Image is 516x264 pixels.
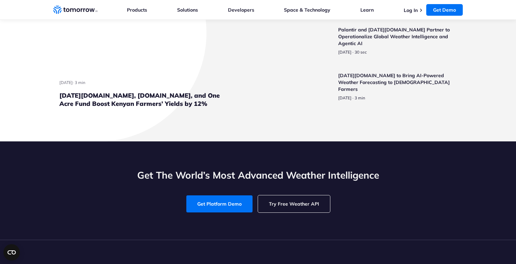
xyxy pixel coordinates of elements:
[338,26,457,47] h3: Palantir and [DATE][DOMAIN_NAME] Partner to Operationalize Global Weather Intelligence and Agenti...
[355,50,367,55] span: Estimated reading time
[338,95,352,100] span: publish date
[360,7,374,13] a: Learn
[177,7,198,13] a: Solutions
[53,5,98,15] a: Home link
[293,72,457,110] a: Read Tomorrow.io to Bring AI-Powered Weather Forecasting to Filipino Farmers
[284,7,330,13] a: Space & Technology
[338,50,352,55] span: publish date
[353,50,354,55] span: ·
[53,169,463,182] h2: Get The World’s Most Advanced Weather Intelligence
[293,26,457,64] a: Read Palantir and Tomorrow.io Partner to Operationalize Global Weather Intelligence and Agentic AI
[338,72,457,93] h3: [DATE][DOMAIN_NAME] to Bring AI-Powered Weather Forecasting to [DEMOGRAPHIC_DATA] Farmers
[404,7,418,13] a: Log In
[59,80,73,85] span: publish date
[258,195,330,212] a: Try Free Weather API
[127,7,147,13] a: Products
[59,92,224,108] h3: [DATE][DOMAIN_NAME], [DOMAIN_NAME], and One Acre Fund Boost Kenyan Farmers’ Yields by 12%
[355,95,365,100] span: Estimated reading time
[3,244,20,261] button: Open CMP widget
[73,80,74,85] span: ·
[353,95,354,101] span: ·
[426,4,463,16] a: Get Demo
[186,195,253,212] a: Get Platform Demo
[228,7,254,13] a: Developers
[75,80,85,85] span: Estimated reading time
